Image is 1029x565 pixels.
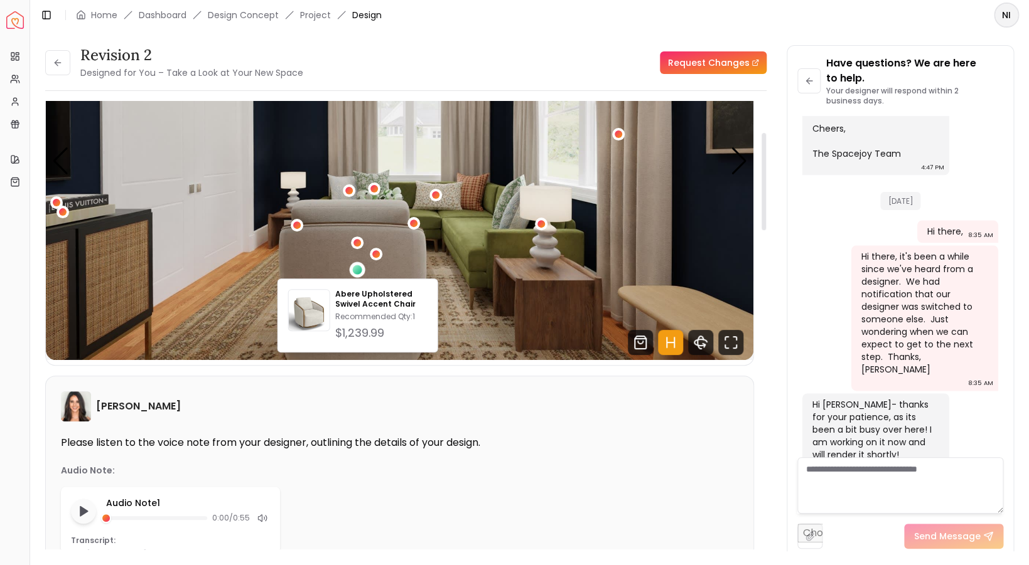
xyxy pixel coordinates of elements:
[6,11,24,29] a: Spacejoy
[861,250,986,376] div: Hi there, it's been a while since we've heard from a designer. We had notification that our desig...
[212,513,250,523] span: 0:00 / 0:55
[826,56,1003,86] p: Have questions? We are here to help.
[995,4,1018,26] span: NI
[335,324,427,342] div: $1,239.99
[826,86,1003,106] p: Your designer will respond within 2 business days.
[76,9,382,21] nav: breadcrumb
[880,192,920,210] span: [DATE]
[658,330,683,355] svg: Hotspots Toggle
[660,51,767,74] a: Request Changes
[300,9,331,21] a: Project
[289,292,330,333] img: Abere Upholstered Swivel Accent Chair
[61,436,738,449] p: Please listen to the voice note from your designer, outlining the details of your design.
[139,9,186,21] a: Dashboard
[91,9,117,21] a: Home
[96,399,181,414] h6: [PERSON_NAME]
[335,289,427,309] p: Abere Upholstered Swivel Accent Chair
[288,289,428,342] a: Abere Upholstered Swivel Accent ChairAbere Upholstered Swivel Accent ChairRecommended Qty:1$1,239.99
[80,66,303,79] small: Designed for You – Take a Look at Your New Space
[61,464,115,477] p: Audio Note:
[718,330,743,355] svg: Fullscreen
[335,312,427,322] p: Recommended Qty: 1
[921,161,944,174] div: 4:47 PM
[52,147,69,175] div: Previous slide
[968,229,993,241] div: 8:35 AM
[61,391,91,421] img: Angela Amore
[812,398,937,461] div: Hi [PERSON_NAME]- thanks for your patience, as its been a bit busy over here! I am working on it ...
[927,225,963,238] div: Hi there,
[80,45,303,65] h3: Revision 2
[6,11,24,29] img: Spacejoy Logo
[71,499,96,524] button: Play audio note
[255,510,270,525] div: Mute audio
[968,377,993,389] div: 8:35 AM
[730,147,747,175] div: Next slide
[106,497,270,509] p: Audio Note 1
[352,9,382,21] span: Design
[994,3,1019,28] button: NI
[208,9,279,21] li: Design Concept
[71,536,270,546] p: Transcript:
[628,330,653,355] svg: Shop Products from this design
[688,330,713,355] svg: 360 View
